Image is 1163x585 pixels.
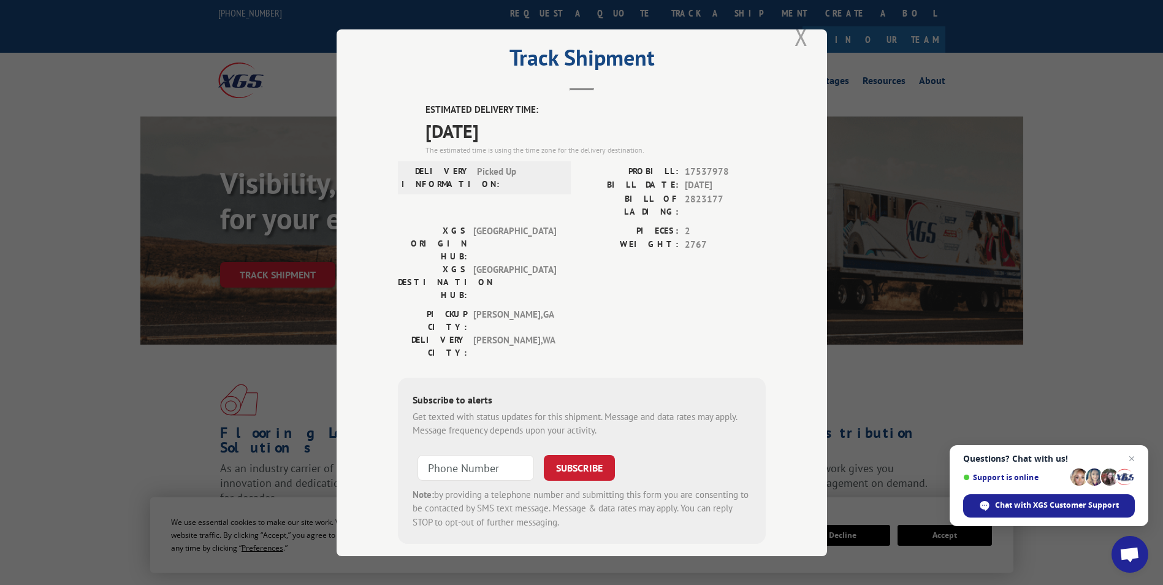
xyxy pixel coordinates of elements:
strong: Note: [413,488,434,500]
label: WEIGHT: [582,238,679,252]
span: Picked Up [477,164,560,190]
div: The estimated time is using the time zone for the delivery destination. [425,144,766,155]
span: Chat with XGS Customer Support [963,494,1135,518]
span: Chat with XGS Customer Support [995,500,1119,511]
span: [PERSON_NAME] , WA [473,333,556,359]
label: PIECES: [582,224,679,238]
label: DELIVERY INFORMATION: [402,164,471,190]
span: [PERSON_NAME] , GA [473,307,556,333]
span: 2767 [685,238,766,252]
button: Close modal [791,20,812,53]
h2: Track Shipment [398,49,766,72]
span: Support is online [963,473,1066,482]
div: Subscribe to alerts [413,392,751,410]
div: by providing a telephone number and submitting this form you are consenting to be contacted by SM... [413,487,751,529]
label: ESTIMATED DELIVERY TIME: [425,103,766,117]
div: Get texted with status updates for this shipment. Message and data rates may apply. Message frequ... [413,410,751,437]
label: BILL OF LADING: [582,192,679,218]
label: DELIVERY CITY: [398,333,467,359]
span: Questions? Chat with us! [963,454,1135,464]
label: PICKUP CITY: [398,307,467,333]
span: 2823177 [685,192,766,218]
span: 17537978 [685,164,766,178]
a: Open chat [1112,536,1148,573]
label: XGS DESTINATION HUB: [398,262,467,301]
span: [DATE] [685,178,766,193]
input: Phone Number [418,454,534,480]
label: XGS ORIGIN HUB: [398,224,467,262]
span: [DATE] [425,117,766,144]
span: [GEOGRAPHIC_DATA] [473,224,556,262]
span: [GEOGRAPHIC_DATA] [473,262,556,301]
label: PROBILL: [582,164,679,178]
button: SUBSCRIBE [544,454,615,480]
span: 2 [685,224,766,238]
label: BILL DATE: [582,178,679,193]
